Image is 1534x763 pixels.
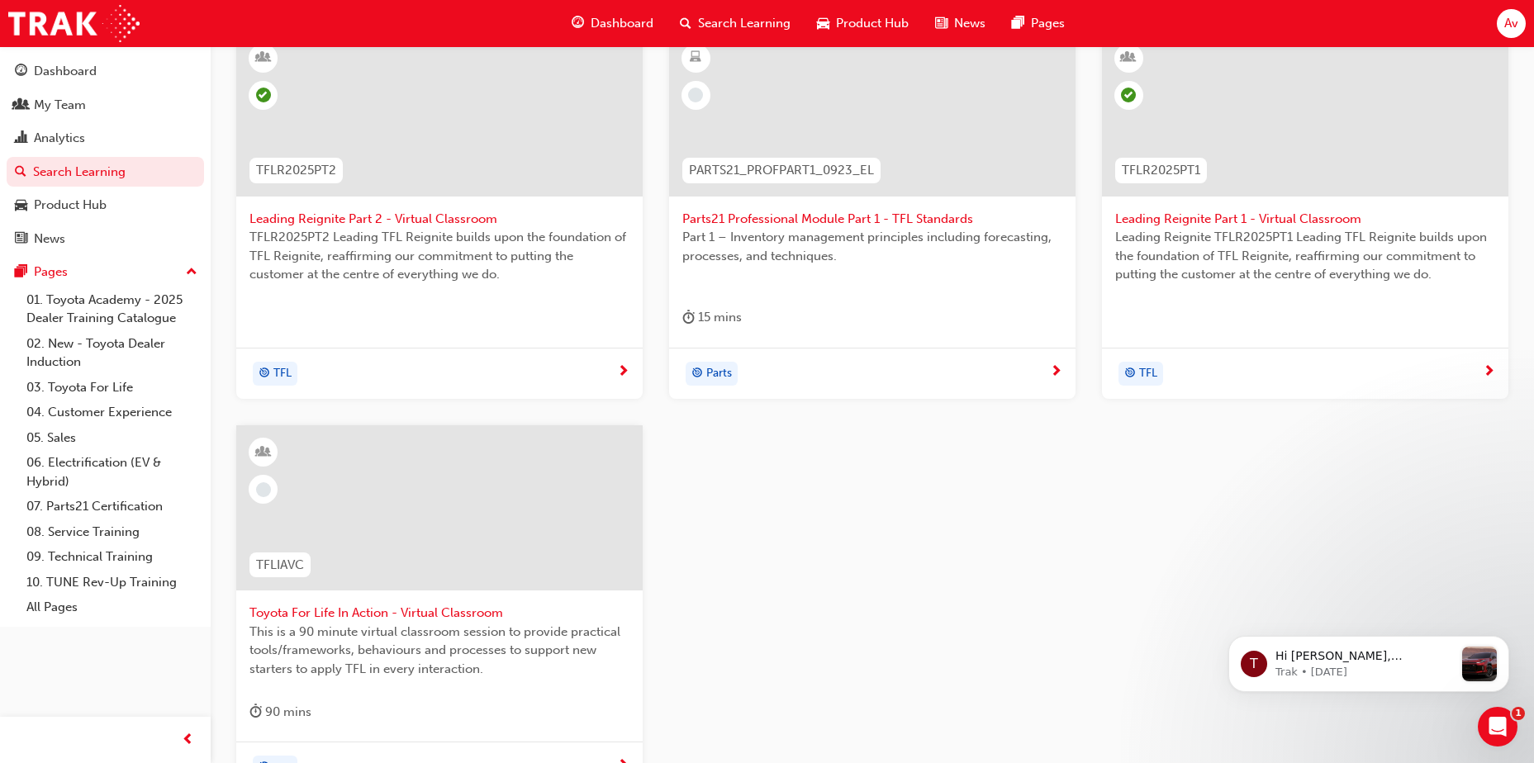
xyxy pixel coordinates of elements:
div: 90 mins [249,702,311,723]
a: 09. Technical Training [20,544,204,570]
a: Product Hub [7,190,204,220]
div: Pages [34,263,68,282]
span: Leading Reignite Part 2 - Virtual Classroom [249,210,629,229]
a: Search Learning [7,157,204,187]
span: car-icon [817,13,829,34]
a: News [7,224,204,254]
a: TFLR2025PT1Leading Reignite Part 1 - Virtual ClassroomLeading Reignite TFLR2025PT1 Leading TFL Re... [1102,31,1508,400]
span: duration-icon [249,702,262,723]
button: DashboardMy TeamAnalyticsSearch LearningProduct HubNews [7,53,204,257]
span: Parts [706,364,732,383]
span: learningRecordVerb_ATTEND-icon [1121,88,1136,102]
div: News [34,230,65,249]
span: prev-icon [182,730,194,751]
span: duration-icon [682,307,695,328]
div: Dashboard [34,62,97,81]
iframe: Intercom live chat [1478,707,1517,746]
div: Analytics [34,129,85,148]
span: learningResourceType_ELEARNING-icon [690,47,701,69]
a: 02. New - Toyota Dealer Induction [20,331,204,375]
a: 03. Toyota For Life [20,375,204,400]
span: car-icon [15,198,27,213]
span: pages-icon [1012,13,1024,34]
a: Analytics [7,123,204,154]
a: 08. Service Training [20,519,204,545]
span: 1 [1512,707,1525,720]
span: Av [1504,14,1518,33]
span: pages-icon [15,265,27,280]
button: Pages [7,257,204,287]
span: news-icon [15,232,27,247]
span: search-icon [15,165,26,180]
span: target-icon [691,363,703,385]
a: TFLR2025PT2Leading Reignite Part 2 - Virtual ClassroomTFLR2025PT2 Leading TFL Reignite builds upo... [236,31,643,400]
iframe: Intercom notifications message [1204,603,1534,718]
span: target-icon [259,363,270,385]
img: Trak [8,5,140,42]
span: learningResourceType_INSTRUCTOR_LED-icon [258,442,269,463]
span: Search Learning [698,14,791,33]
span: learningRecordVerb_NONE-icon [256,482,271,497]
span: This is a 90 minute virtual classroom session to provide practical tools/frameworks, behaviours a... [249,623,629,679]
a: search-iconSearch Learning [667,7,804,40]
span: target-icon [1124,363,1136,385]
span: people-icon [15,98,27,113]
button: Av [1497,9,1526,38]
span: next-icon [1483,365,1495,380]
span: up-icon [186,262,197,283]
a: PARTS21_PROFPART1_0923_ELParts21 Professional Module Part 1 - TFL StandardsPart 1 – Inventory man... [669,31,1076,400]
span: Leading Reignite Part 1 - Virtual Classroom [1115,210,1495,229]
a: 04. Customer Experience [20,400,204,425]
span: guage-icon [15,64,27,79]
span: search-icon [680,13,691,34]
div: My Team [34,96,86,115]
span: TFLR2025PT2 Leading TFL Reignite builds upon the foundation of TFL Reignite, reaffirming our comm... [249,228,629,284]
span: Pages [1031,14,1065,33]
a: news-iconNews [922,7,999,40]
a: Dashboard [7,56,204,87]
span: learningRecordVerb_ATTEND-icon [256,88,271,102]
span: Toyota For Life In Action - Virtual Classroom [249,604,629,623]
a: car-iconProduct Hub [804,7,922,40]
span: next-icon [617,365,629,380]
a: guage-iconDashboard [558,7,667,40]
span: PARTS21_PROFPART1_0923_EL [689,161,874,180]
span: learningRecordVerb_NONE-icon [688,88,703,102]
span: chart-icon [15,131,27,146]
span: guage-icon [572,13,584,34]
a: pages-iconPages [999,7,1078,40]
span: news-icon [935,13,947,34]
span: Leading Reignite TFLR2025PT1 Leading TFL Reignite builds upon the foundation of TFL Reignite, rea... [1115,228,1495,284]
span: TFLR2025PT1 [1122,161,1200,180]
span: TFL [273,364,292,383]
span: learningResourceType_INSTRUCTOR_LED-icon [1123,47,1134,69]
span: Product Hub [836,14,909,33]
span: TFL [1139,364,1157,383]
span: learningResourceType_INSTRUCTOR_LED-icon [258,47,269,69]
a: My Team [7,90,204,121]
a: 07. Parts21 Certification [20,494,204,519]
span: Parts21 Professional Module Part 1 - TFL Standards [682,210,1062,229]
span: News [954,14,985,33]
span: TFLR2025PT2 [256,161,336,180]
span: Part 1 – Inventory management principles including forecasting, processes, and techniques. [682,228,1062,265]
a: 10. TUNE Rev-Up Training [20,570,204,595]
a: All Pages [20,595,204,620]
a: 06. Electrification (EV & Hybrid) [20,450,204,494]
span: next-icon [1050,365,1062,380]
a: 05. Sales [20,425,204,451]
div: 15 mins [682,307,742,328]
div: Product Hub [34,196,107,215]
span: TFLIAVC [256,556,304,575]
span: Dashboard [591,14,653,33]
a: 01. Toyota Academy - 2025 Dealer Training Catalogue [20,287,204,331]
